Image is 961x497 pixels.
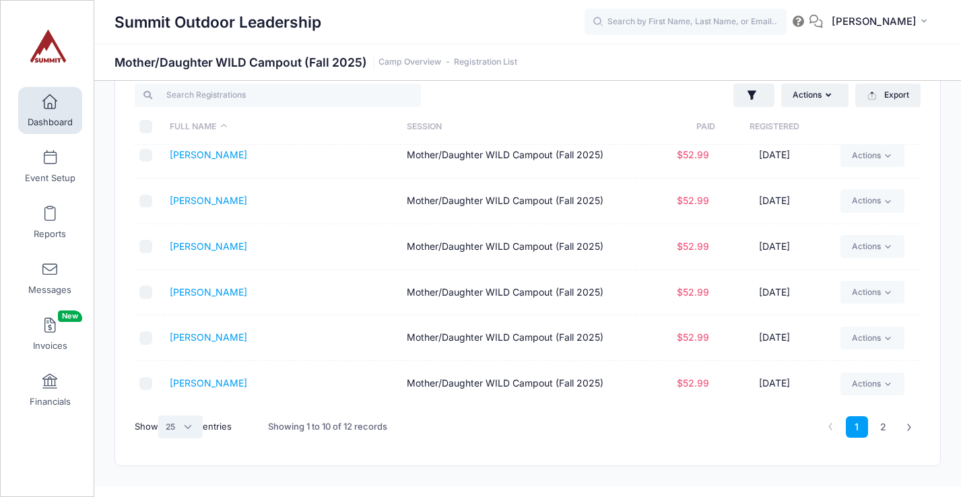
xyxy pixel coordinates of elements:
a: Messages [18,255,82,302]
a: Event Setup [18,143,82,190]
span: $52.99 [677,195,709,206]
td: Mother/Daughter WILD Campout (Fall 2025) [400,133,636,178]
a: [PERSON_NAME] [170,240,247,252]
th: Paid: activate to sort column ascending [636,109,715,145]
td: [DATE] [715,224,834,270]
th: Registered: activate to sort column ascending [715,109,834,145]
a: Actions [840,372,904,395]
td: [DATE] [715,178,834,224]
a: [PERSON_NAME] [170,331,247,343]
span: [PERSON_NAME] [832,14,917,29]
button: Export [855,84,921,106]
span: Financials [30,396,71,407]
span: Event Setup [25,172,75,184]
h1: Summit Outdoor Leadership [114,7,321,38]
a: Camp Overview [378,57,441,67]
a: Summit Outdoor Leadership [1,14,95,78]
td: [DATE] [715,361,834,406]
span: $52.99 [677,331,709,343]
a: Reports [18,199,82,246]
a: Actions [840,327,904,350]
td: Mother/Daughter WILD Campout (Fall 2025) [400,361,636,406]
a: Registration List [454,57,517,67]
label: Show entries [135,416,232,438]
a: InvoicesNew [18,310,82,358]
a: 2 [872,416,894,438]
span: $52.99 [677,377,709,389]
h1: Mother/Daughter WILD Campout (Fall 2025) [114,55,517,69]
input: Search Registrations [135,84,421,106]
span: $52.99 [677,286,709,298]
a: 1 [846,416,868,438]
div: Showing 1 to 10 of 12 records [268,411,387,442]
button: [PERSON_NAME] [823,7,941,38]
td: Mother/Daughter WILD Campout (Fall 2025) [400,178,636,224]
a: [PERSON_NAME] [170,377,247,389]
span: Messages [28,284,71,296]
span: New [58,310,82,322]
button: Actions [781,84,849,106]
td: Mother/Daughter WILD Campout (Fall 2025) [400,315,636,361]
a: Actions [840,235,904,258]
span: $52.99 [677,240,709,252]
span: Reports [34,228,66,240]
span: $52.99 [677,149,709,160]
span: Dashboard [28,117,73,128]
td: Mother/Daughter WILD Campout (Fall 2025) [400,224,636,270]
td: Mother/Daughter WILD Campout (Fall 2025) [400,270,636,316]
select: Showentries [158,416,203,438]
a: Actions [840,281,904,304]
a: Dashboard [18,87,82,134]
th: Full Name: activate to sort column descending [164,109,400,145]
input: Search by First Name, Last Name, or Email... [585,9,787,36]
a: [PERSON_NAME] [170,286,247,298]
a: Actions [840,189,904,212]
th: Session: activate to sort column ascending [400,109,636,145]
a: [PERSON_NAME] [170,195,247,206]
td: [DATE] [715,133,834,178]
img: Summit Outdoor Leadership [23,21,73,71]
td: [DATE] [715,315,834,361]
a: [PERSON_NAME] [170,149,247,160]
a: Actions [840,143,904,166]
a: Financials [18,366,82,413]
td: [DATE] [715,270,834,316]
span: Invoices [33,340,67,352]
